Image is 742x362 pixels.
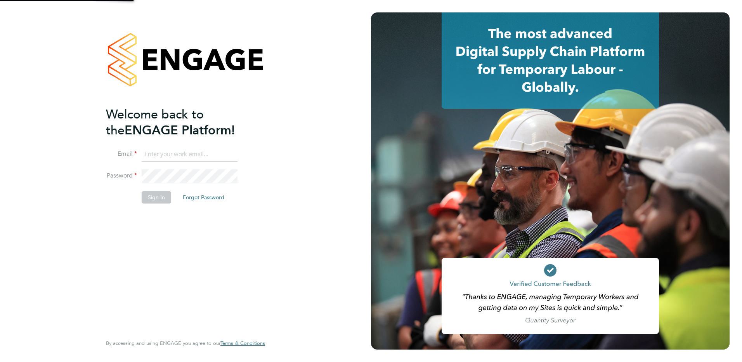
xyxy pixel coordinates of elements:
span: Terms & Conditions [220,340,265,346]
span: By accessing and using ENGAGE you agree to our [106,340,265,346]
a: Terms & Conditions [220,340,265,346]
span: Welcome back to the [106,107,204,138]
label: Email [106,150,137,158]
button: Forgot Password [177,191,231,204]
h2: ENGAGE Platform! [106,106,257,138]
label: Password [106,172,137,180]
button: Sign In [142,191,171,204]
input: Enter your work email... [142,148,238,162]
